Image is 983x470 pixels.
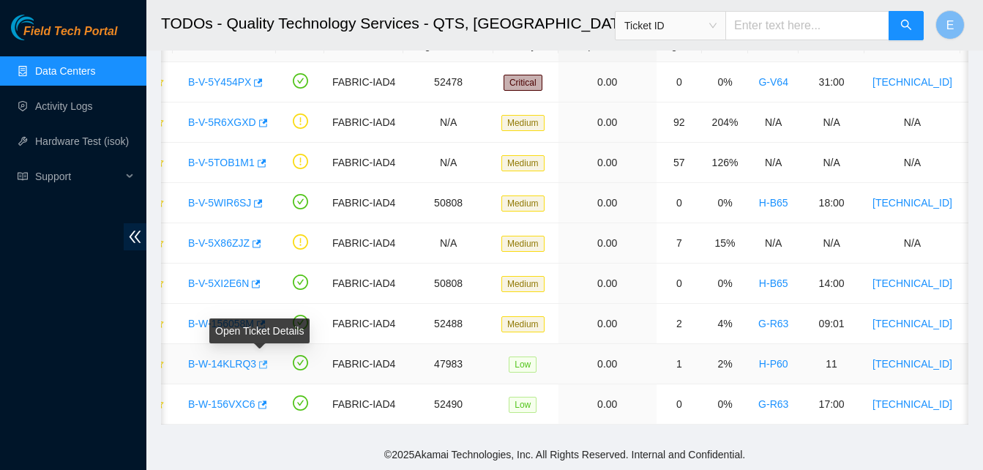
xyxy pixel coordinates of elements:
[558,344,657,384] td: 0.00
[702,143,748,183] td: 126%
[403,264,493,304] td: 50808
[18,171,28,182] span: read
[293,275,308,290] span: check-circle
[702,264,748,304] td: 0%
[657,223,702,264] td: 7
[293,395,308,411] span: check-circle
[759,197,788,209] a: H-B65
[293,113,308,129] span: exclamation-circle
[11,26,117,45] a: Akamai TechnologiesField Tech Portal
[188,116,256,128] a: B-V-5R6XGXD
[702,223,748,264] td: 15%
[403,344,493,384] td: 47983
[702,183,748,223] td: 0%
[501,155,545,171] span: Medium
[799,344,864,384] td: 11
[558,384,657,425] td: 0.00
[759,358,788,370] a: H-P60
[403,62,493,102] td: 52478
[558,62,657,102] td: 0.00
[872,277,952,289] a: [TECHNICAL_ID]
[11,15,74,40] img: Akamai Technologies
[504,75,542,91] span: Critical
[872,318,952,329] a: [TECHNICAL_ID]
[657,143,702,183] td: 57
[725,11,889,40] input: Enter text here...
[558,264,657,304] td: 0.00
[188,398,255,410] a: B-W-156VXC6
[403,223,493,264] td: N/A
[702,304,748,344] td: 4%
[324,183,403,223] td: FABRIC-IAD4
[188,358,256,370] a: B-W-14KLRQ3
[324,384,403,425] td: FABRIC-IAD4
[657,102,702,143] td: 92
[864,223,960,264] td: N/A
[209,318,310,343] div: Open Ticket Details
[799,62,864,102] td: 31:00
[799,384,864,425] td: 17:00
[702,102,748,143] td: 204%
[293,194,308,209] span: check-circle
[403,384,493,425] td: 52490
[35,65,95,77] a: Data Centers
[403,183,493,223] td: 50808
[872,197,952,209] a: [TECHNICAL_ID]
[188,237,250,249] a: B-V-5X86ZJZ
[501,195,545,212] span: Medium
[799,223,864,264] td: N/A
[188,157,255,168] a: B-V-5TOB1M1
[758,398,788,410] a: G-R63
[799,183,864,223] td: 18:00
[758,76,788,88] a: G-V64
[324,304,403,344] td: FABRIC-IAD4
[657,344,702,384] td: 1
[558,143,657,183] td: 0.00
[501,316,545,332] span: Medium
[403,102,493,143] td: N/A
[23,25,117,39] span: Field Tech Portal
[558,304,657,344] td: 0.00
[799,264,864,304] td: 14:00
[324,62,403,102] td: FABRIC-IAD4
[624,15,717,37] span: Ticket ID
[799,143,864,183] td: N/A
[657,384,702,425] td: 0
[293,154,308,169] span: exclamation-circle
[702,62,748,102] td: 0%
[864,143,960,183] td: N/A
[946,16,954,34] span: E
[146,439,983,470] footer: © 2025 Akamai Technologies, Inc. All Rights Reserved. Internal and Confidential.
[799,304,864,344] td: 09:01
[501,115,545,131] span: Medium
[188,318,254,329] a: B-W-156058M
[657,183,702,223] td: 0
[293,315,308,330] span: check-circle
[758,318,788,329] a: G-R63
[188,197,251,209] a: B-V-5WIR6SJ
[324,344,403,384] td: FABRIC-IAD4
[501,276,545,292] span: Medium
[188,277,249,289] a: B-V-5XI2E6N
[799,102,864,143] td: N/A
[35,162,122,191] span: Support
[124,223,146,250] span: double-left
[889,11,924,40] button: search
[657,62,702,102] td: 0
[748,223,799,264] td: N/A
[748,102,799,143] td: N/A
[324,102,403,143] td: FABRIC-IAD4
[558,223,657,264] td: 0.00
[35,135,129,147] a: Hardware Test (isok)
[657,304,702,344] td: 2
[864,102,960,143] td: N/A
[558,102,657,143] td: 0.00
[188,76,251,88] a: B-V-5Y454PX
[324,223,403,264] td: FABRIC-IAD4
[872,76,952,88] a: [TECHNICAL_ID]
[935,10,965,40] button: E
[748,143,799,183] td: N/A
[872,358,952,370] a: [TECHNICAL_ID]
[702,384,748,425] td: 0%
[324,264,403,304] td: FABRIC-IAD4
